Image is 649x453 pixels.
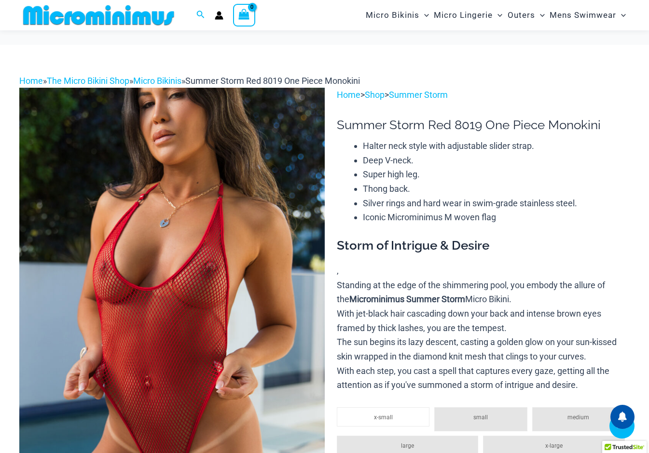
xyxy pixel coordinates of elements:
span: Outers [508,3,535,27]
p: > > [337,88,630,102]
span: large [401,442,414,449]
span: small [473,414,488,421]
span: medium [567,414,589,421]
li: Super high leg. [363,167,630,182]
b: Microminimus Summer Storm [349,294,465,304]
p: Standing at the edge of the shimmering pool, you embody the allure of the Micro Bikini. With jet-... [337,278,630,393]
a: Micro Bikinis [133,76,181,86]
div: , [337,238,630,392]
li: Iconic Microminimus M woven flag [363,210,630,225]
span: x-large [545,442,563,449]
span: Micro Bikinis [366,3,419,27]
li: small [434,407,527,431]
span: Menu Toggle [616,3,626,27]
li: x-small [337,407,429,426]
span: » » » [19,76,360,86]
a: Shop [365,90,385,100]
li: Thong back. [363,182,630,196]
a: Home [337,90,360,100]
h1: Summer Storm Red 8019 One Piece Monokini [337,118,630,133]
li: medium [532,407,625,431]
a: View Shopping Cart, empty [233,4,255,26]
a: Account icon link [215,11,223,20]
h3: Storm of Intrigue & Desire [337,238,630,254]
span: Menu Toggle [419,3,429,27]
li: Silver rings and hard wear in swim-grade stainless steel. [363,196,630,211]
span: Menu Toggle [493,3,502,27]
a: Summer Storm [389,90,448,100]
nav: Site Navigation [362,1,630,29]
a: Micro BikinisMenu ToggleMenu Toggle [363,3,431,27]
li: Halter neck style with adjustable slider strap. [363,139,630,153]
span: Mens Swimwear [550,3,616,27]
span: Micro Lingerie [434,3,493,27]
li: Deep V-neck. [363,153,630,168]
a: Search icon link [196,9,205,21]
span: Menu Toggle [535,3,545,27]
a: Home [19,76,43,86]
span: x-small [374,414,393,421]
a: Mens SwimwearMenu ToggleMenu Toggle [547,3,628,27]
a: The Micro Bikini Shop [47,76,129,86]
a: OutersMenu ToggleMenu Toggle [505,3,547,27]
img: MM SHOP LOGO FLAT [19,4,178,26]
a: Micro LingerieMenu ToggleMenu Toggle [431,3,505,27]
span: Summer Storm Red 8019 One Piece Monokini [185,76,360,86]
